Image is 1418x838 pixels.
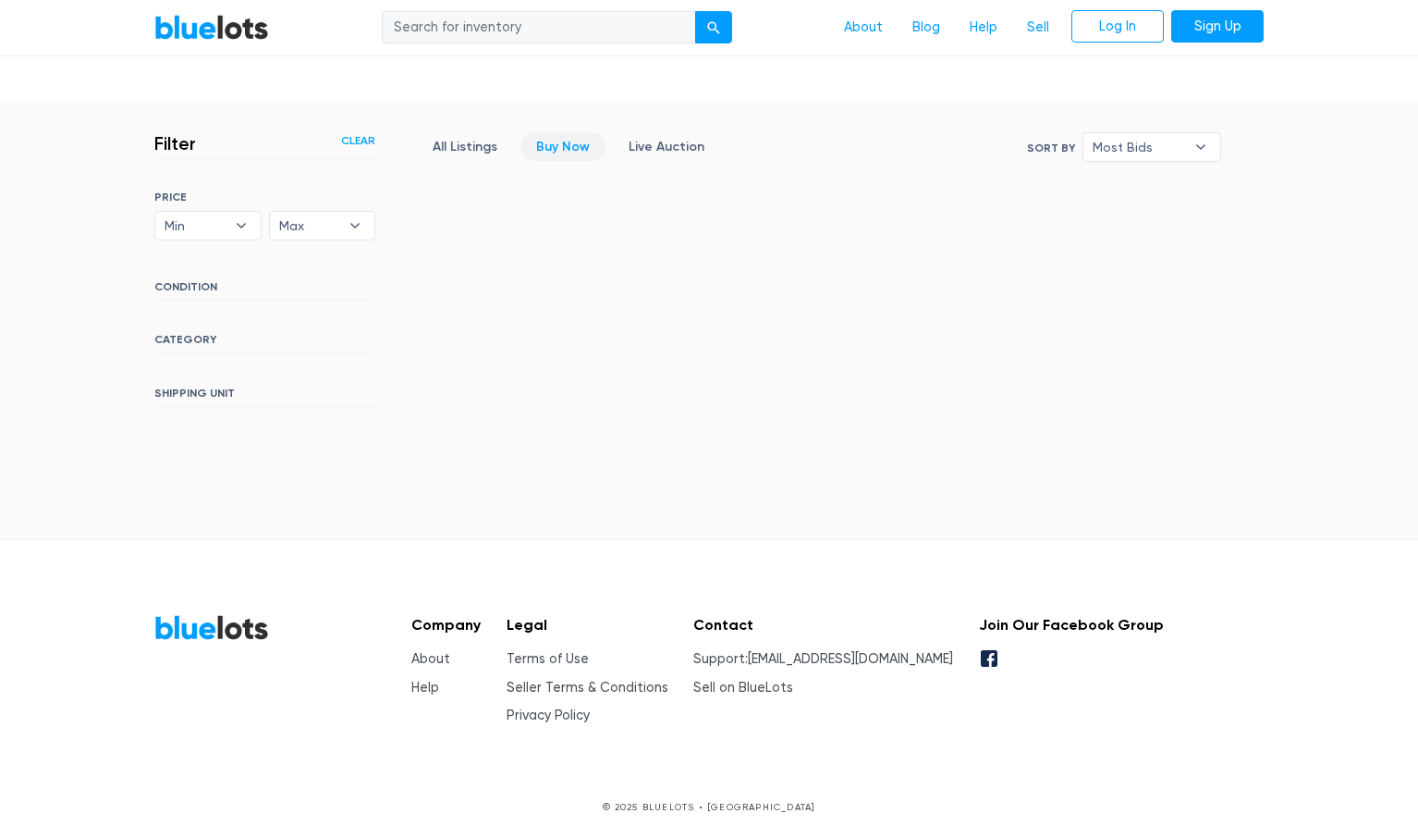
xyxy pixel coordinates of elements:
a: Sell on BlueLots [693,680,793,696]
a: Terms of Use [507,651,589,667]
h6: CONDITION [154,280,375,301]
b: ▾ [222,212,261,240]
a: [EMAIL_ADDRESS][DOMAIN_NAME] [748,651,953,667]
h5: Company [411,616,481,634]
a: Blog [898,10,955,45]
h6: SHIPPING UNIT [154,387,375,407]
a: BlueLots [154,14,269,41]
a: Sign Up [1171,10,1264,43]
a: Log In [1071,10,1164,43]
a: BlueLots [154,614,269,641]
h5: Join Our Facebook Group [979,616,1164,634]
input: Search for inventory [382,11,696,44]
h5: Contact [693,616,953,634]
li: Support: [693,649,953,670]
a: About [829,10,898,45]
h6: CATEGORY [154,333,375,353]
p: © 2025 BLUELOTS • [GEOGRAPHIC_DATA] [154,800,1264,814]
a: Clear [341,132,375,149]
label: Sort By [1027,140,1075,156]
span: Max [279,212,340,240]
a: Sell [1012,10,1064,45]
a: About [411,651,450,667]
a: Privacy Policy [507,708,590,723]
a: Buy Now [520,132,605,161]
span: Most Bids [1093,133,1185,161]
a: All Listings [417,132,513,161]
h3: Filter [154,132,196,154]
b: ▾ [1181,133,1220,161]
a: Live Auction [613,132,720,161]
h6: PRICE [154,191,375,203]
a: Seller Terms & Conditions [507,680,668,696]
span: Min [165,212,226,240]
b: ▾ [336,212,374,240]
a: Help [411,680,439,696]
h5: Legal [507,616,668,634]
a: Help [955,10,1012,45]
